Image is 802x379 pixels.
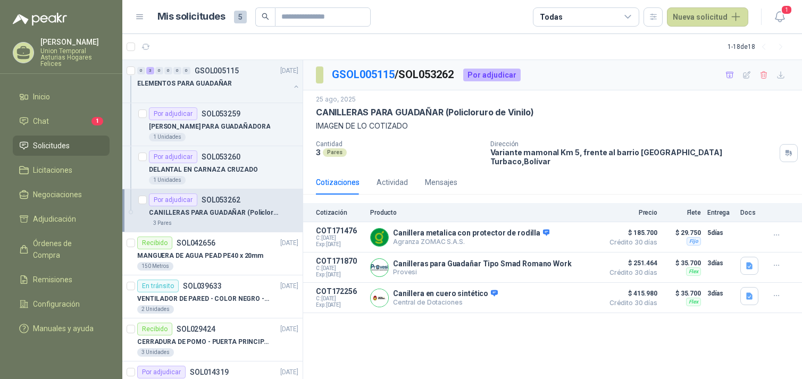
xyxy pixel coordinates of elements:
a: En tránsitoSOL039633[DATE] VENTILADOR DE PARED - COLOR NEGRO - MARCA SAMURAI2 Unidades [122,275,303,318]
div: Por adjudicar [463,69,521,81]
p: 5 días [707,226,734,239]
div: Por adjudicar [137,366,186,378]
h1: Mis solicitudes [157,9,225,24]
div: 0 [155,67,163,74]
p: / SOL053262 [332,66,455,83]
span: Exp: [DATE] [316,302,364,308]
span: 5 [234,11,247,23]
div: 3 Unidades [137,348,174,357]
div: 0 [173,67,181,74]
span: 1 [91,117,103,125]
p: $ 29.750 [664,226,701,239]
a: Licitaciones [13,160,110,180]
p: Canilleras para Guadañar Tipo Smad Romano Work [393,259,572,268]
span: $ 415.980 [604,287,657,300]
div: Todas [540,11,562,23]
span: $ 251.464 [604,257,657,269]
div: 150 Metros [137,262,173,271]
span: Órdenes de Compra [33,238,99,261]
span: Licitaciones [33,164,72,176]
div: Pares [323,148,347,157]
p: COT171870 [316,257,364,265]
span: Crédito 30 días [604,239,657,246]
p: [PERSON_NAME] PARA GUADAÑADORA [149,122,270,132]
span: C: [DATE] [316,296,364,302]
p: Entrega [707,209,734,216]
div: Recibido [137,237,172,249]
p: COT171476 [316,226,364,235]
div: Cotizaciones [316,176,360,188]
p: Docs [740,209,762,216]
p: [DATE] [280,281,298,291]
p: 25 ago, 2025 [316,95,356,105]
p: Central de Dotaciones [393,298,498,306]
p: 3 [316,148,321,157]
span: Exp: [DATE] [316,241,364,248]
span: Negociaciones [33,189,82,200]
p: GSOL005115 [195,67,239,74]
span: Crédito 30 días [604,300,657,306]
span: Crédito 30 días [604,269,657,276]
div: Por adjudicar [149,150,197,163]
button: 1 [770,7,789,27]
p: 3 días [707,257,734,269]
div: 1 Unidades [149,133,186,141]
a: Por adjudicarSOL053260DELANTAL EN CARNAZA CRUZADO1 Unidades [122,146,303,189]
p: [DATE] [280,367,298,377]
p: Canillera metalica con protector de rodilla [393,229,549,238]
a: Por adjudicarSOL053262CANILLERAS PARA GUADAÑAR (Policloruro de Vinilo)3 Pares [122,189,303,232]
span: C: [DATE] [316,265,364,272]
img: Company Logo [371,289,388,307]
p: [PERSON_NAME] [40,38,110,46]
p: Precio [604,209,657,216]
a: Solicitudes [13,136,110,156]
p: [DATE] [280,66,298,76]
img: Company Logo [371,229,388,246]
a: RecibidoSOL042656[DATE] MANGUERA DE AGUA PEAD PE40 x 20mm150 Metros [122,232,303,275]
p: [DATE] [280,238,298,248]
div: En tránsito [137,280,179,292]
a: GSOL005115 [332,68,395,81]
img: Logo peakr [13,13,67,26]
span: Solicitudes [33,140,70,151]
p: SOL053262 [202,196,240,204]
p: Agranza ZOMAC S.A.S. [393,238,549,246]
p: SOL042656 [177,239,215,247]
span: Remisiones [33,274,72,285]
a: 0 3 0 0 0 0 GSOL005115[DATE] ELEMENTOS PARA GUADAÑAR [137,64,300,98]
div: Por adjudicar [149,193,197,206]
p: $ 35.700 [664,287,701,300]
p: CERRADURA DE POMO - PUERTA PRINCIPAL - LINEA ECONOMICA [137,337,270,347]
span: Inicio [33,91,50,103]
a: Inicio [13,87,110,107]
p: Dirección [490,140,776,148]
p: CANILLERAS PARA GUADAÑAR (Policloruro de Vinilo) [149,208,281,218]
a: Manuales y ayuda [13,318,110,339]
p: COT172256 [316,287,364,296]
p: Cantidad [316,140,482,148]
div: 3 [146,67,154,74]
div: Por adjudicar [149,107,197,120]
p: [DATE] [280,324,298,334]
p: Provesi [393,268,572,276]
a: Por adjudicarSOL053259[PERSON_NAME] PARA GUADAÑADORA1 Unidades [122,103,303,146]
span: Configuración [33,298,80,310]
p: IMAGEN DE LO COTIZADO [316,120,789,132]
p: SOL053259 [202,110,240,117]
div: 2 Unidades [137,305,174,314]
span: C: [DATE] [316,235,364,241]
div: 1 Unidades [149,176,186,184]
p: SOL029424 [177,325,215,333]
div: Flex [686,267,701,276]
a: Chat1 [13,111,110,131]
span: search [262,13,269,20]
div: Flex [686,298,701,306]
a: Adjudicación [13,209,110,229]
a: Configuración [13,294,110,314]
div: 0 [182,67,190,74]
div: 0 [137,67,145,74]
span: $ 185.700 [604,226,657,239]
span: Manuales y ayuda [33,323,94,334]
p: VENTILADOR DE PARED - COLOR NEGRO - MARCA SAMURAI [137,294,270,304]
div: Actividad [377,176,408,188]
